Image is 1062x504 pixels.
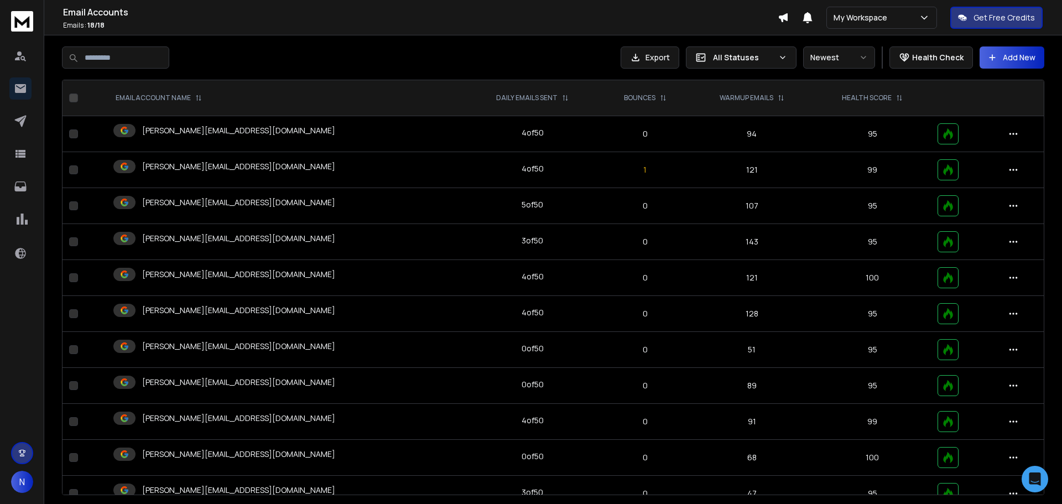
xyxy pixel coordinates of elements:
[116,93,202,102] div: EMAIL ACCOUNT NAME
[690,368,814,404] td: 89
[63,21,778,30] p: Emails :
[607,344,684,355] p: 0
[814,260,931,296] td: 100
[624,93,655,102] p: BOUNCES
[1022,466,1048,492] div: Open Intercom Messenger
[142,485,335,496] p: [PERSON_NAME][EMAIL_ADDRESS][DOMAIN_NAME]
[690,188,814,224] td: 107
[621,46,679,69] button: Export
[607,488,684,499] p: 0
[814,368,931,404] td: 95
[142,449,335,460] p: [PERSON_NAME][EMAIL_ADDRESS][DOMAIN_NAME]
[522,307,544,318] div: 4 of 50
[690,404,814,440] td: 91
[834,12,892,23] p: My Workspace
[142,377,335,388] p: [PERSON_NAME][EMAIL_ADDRESS][DOMAIN_NAME]
[522,343,544,354] div: 0 of 50
[522,487,543,498] div: 3 of 50
[690,296,814,332] td: 128
[142,341,335,352] p: [PERSON_NAME][EMAIL_ADDRESS][DOMAIN_NAME]
[522,127,544,138] div: 4 of 50
[607,380,684,391] p: 0
[980,46,1044,69] button: Add New
[889,46,973,69] button: Health Check
[690,224,814,260] td: 143
[607,200,684,211] p: 0
[11,11,33,32] img: logo
[803,46,875,69] button: Newest
[607,164,684,175] p: 1
[814,116,931,152] td: 95
[842,93,892,102] p: HEALTH SCORE
[63,6,778,19] h1: Email Accounts
[142,305,335,316] p: [PERSON_NAME][EMAIL_ADDRESS][DOMAIN_NAME]
[690,332,814,368] td: 51
[814,296,931,332] td: 95
[496,93,558,102] p: DAILY EMAILS SENT
[522,451,544,462] div: 0 of 50
[522,415,544,426] div: 4 of 50
[690,116,814,152] td: 94
[87,20,105,30] span: 18 / 18
[142,161,335,172] p: [PERSON_NAME][EMAIL_ADDRESS][DOMAIN_NAME]
[142,269,335,280] p: [PERSON_NAME][EMAIL_ADDRESS][DOMAIN_NAME]
[142,197,335,208] p: [PERSON_NAME][EMAIL_ADDRESS][DOMAIN_NAME]
[814,224,931,260] td: 95
[690,440,814,476] td: 68
[522,235,543,246] div: 3 of 50
[11,471,33,493] button: N
[607,416,684,427] p: 0
[814,152,931,188] td: 99
[607,452,684,463] p: 0
[814,404,931,440] td: 99
[720,93,773,102] p: WARMUP EMAILS
[713,52,774,63] p: All Statuses
[950,7,1043,29] button: Get Free Credits
[607,128,684,139] p: 0
[607,308,684,319] p: 0
[814,332,931,368] td: 95
[973,12,1035,23] p: Get Free Credits
[142,125,335,136] p: [PERSON_NAME][EMAIL_ADDRESS][DOMAIN_NAME]
[522,199,543,210] div: 5 of 50
[142,413,335,424] p: [PERSON_NAME][EMAIL_ADDRESS][DOMAIN_NAME]
[522,163,544,174] div: 4 of 50
[814,440,931,476] td: 100
[814,188,931,224] td: 95
[607,236,684,247] p: 0
[912,52,964,63] p: Health Check
[690,260,814,296] td: 121
[690,152,814,188] td: 121
[522,271,544,282] div: 4 of 50
[607,272,684,283] p: 0
[522,379,544,390] div: 0 of 50
[142,233,335,244] p: [PERSON_NAME][EMAIL_ADDRESS][DOMAIN_NAME]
